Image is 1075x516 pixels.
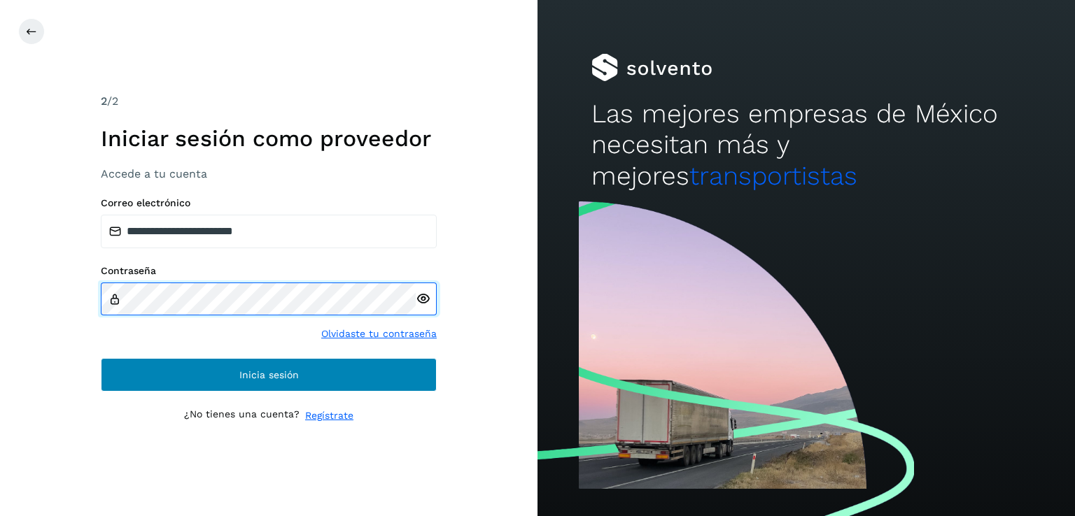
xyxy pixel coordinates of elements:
div: /2 [101,93,437,110]
h3: Accede a tu cuenta [101,167,437,180]
a: Regístrate [305,408,353,423]
button: Inicia sesión [101,358,437,392]
p: ¿No tienes una cuenta? [184,408,300,423]
span: transportistas [689,161,857,191]
h2: Las mejores empresas de México necesitan más y mejores [591,99,1021,192]
h1: Iniciar sesión como proveedor [101,125,437,152]
label: Contraseña [101,265,437,277]
span: 2 [101,94,107,108]
a: Olvidaste tu contraseña [321,327,437,341]
label: Correo electrónico [101,197,437,209]
span: Inicia sesión [239,370,299,380]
